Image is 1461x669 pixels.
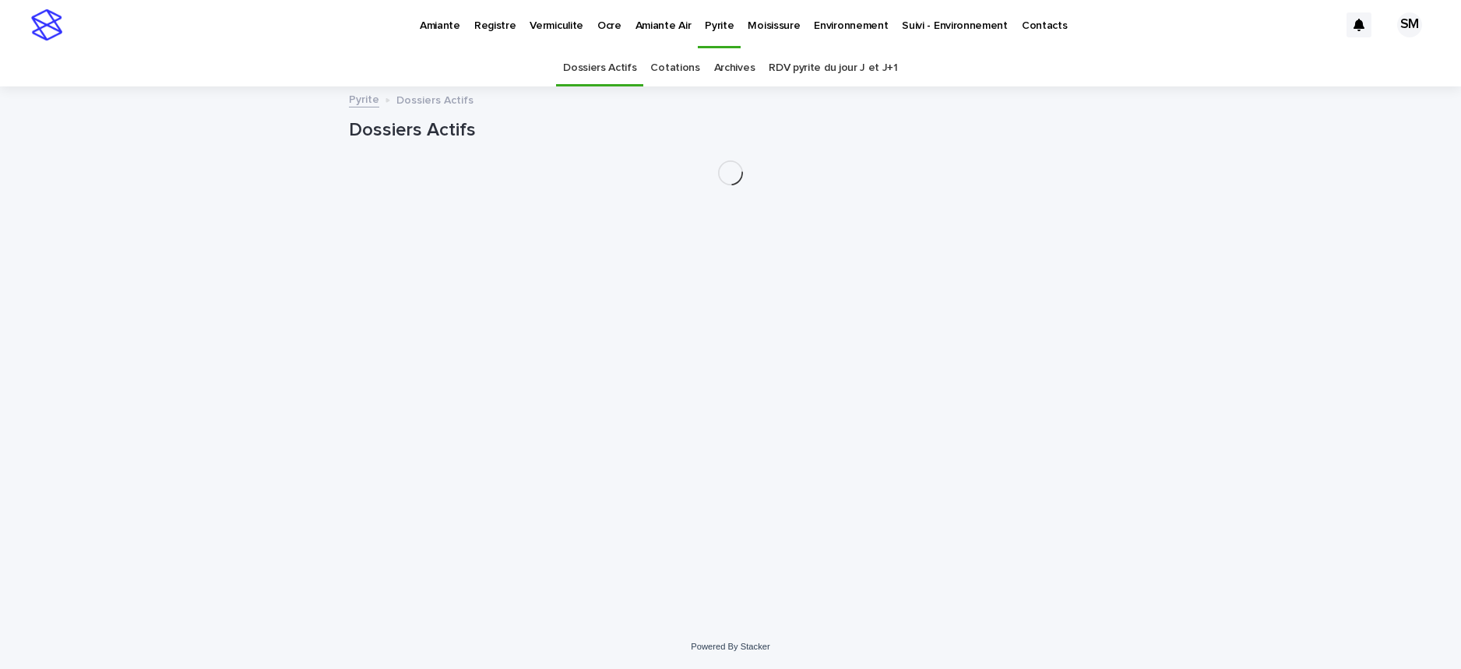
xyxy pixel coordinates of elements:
[563,50,636,86] a: Dossiers Actifs
[349,119,1112,142] h1: Dossiers Actifs
[1397,12,1422,37] div: SM
[769,50,898,86] a: RDV pyrite du jour J et J+1
[650,50,699,86] a: Cotations
[714,50,755,86] a: Archives
[396,90,474,107] p: Dossiers Actifs
[31,9,62,40] img: stacker-logo-s-only.png
[349,90,379,107] a: Pyrite
[691,642,769,651] a: Powered By Stacker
